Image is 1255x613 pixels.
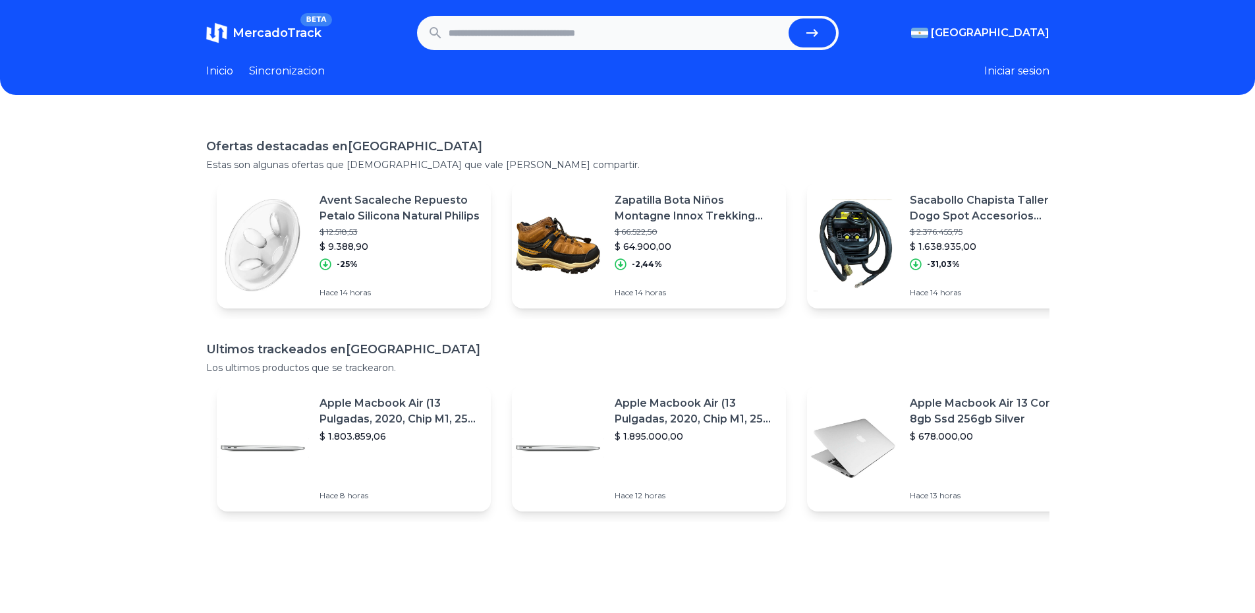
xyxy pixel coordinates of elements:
[931,25,1049,41] span: [GEOGRAPHIC_DATA]
[512,402,604,494] img: Featured image
[320,395,480,427] p: Apple Macbook Air (13 Pulgadas, 2020, Chip M1, 256 Gb De Ssd, 8 Gb De Ram) - Plata
[206,22,321,44] a: MercadoTrackBETA
[512,199,604,291] img: Featured image
[615,227,775,237] p: $ 66.522,50
[217,182,491,308] a: Featured imageAvent Sacaleche Repuesto Petalo Silicona Natural Philips$ 12.518,53$ 9.388,90-25%Ha...
[807,199,899,291] img: Featured image
[615,287,775,298] p: Hace 14 horas
[984,63,1049,79] button: Iniciar sesion
[911,25,1049,41] button: [GEOGRAPHIC_DATA]
[206,361,1049,374] p: Los ultimos productos que se trackearon.
[206,22,227,44] img: MercadoTrack
[910,192,1071,224] p: Sacabollo Chapista Taller Dogo Spot Accesorios Desabollador
[206,63,233,79] a: Inicio
[320,240,480,253] p: $ 9.388,90
[300,13,331,26] span: BETA
[320,227,480,237] p: $ 12.518,53
[807,402,899,494] img: Featured image
[512,182,786,308] a: Featured imageZapatilla Bota Niños Montagne Innox Trekking City Outdoor$ 66.522,50$ 64.900,00-2,4...
[206,340,1049,359] h1: Ultimos trackeados en [GEOGRAPHIC_DATA]
[320,430,480,443] p: $ 1.803.859,06
[320,287,480,298] p: Hace 14 horas
[615,192,775,224] p: Zapatilla Bota Niños Montagne Innox Trekking City Outdoor
[632,259,662,270] p: -2,44%
[807,385,1081,511] a: Featured imageApple Macbook Air 13 Core I5 8gb Ssd 256gb Silver$ 678.000,00Hace 13 horas
[206,158,1049,171] p: Estas son algunas ofertas que [DEMOGRAPHIC_DATA] que vale [PERSON_NAME] compartir.
[615,430,775,443] p: $ 1.895.000,00
[320,490,480,501] p: Hace 8 horas
[615,490,775,501] p: Hace 12 horas
[206,137,1049,156] h1: Ofertas destacadas en [GEOGRAPHIC_DATA]
[910,227,1071,237] p: $ 2.376.455,75
[233,26,321,40] span: MercadoTrack
[911,28,928,38] img: Argentina
[320,192,480,224] p: Avent Sacaleche Repuesto Petalo Silicona Natural Philips
[807,182,1081,308] a: Featured imageSacabollo Chapista Taller Dogo Spot Accesorios Desabollador$ 2.376.455,75$ 1.638.93...
[249,63,325,79] a: Sincronizacion
[910,430,1071,443] p: $ 678.000,00
[615,395,775,427] p: Apple Macbook Air (13 Pulgadas, 2020, Chip M1, 256 Gb De Ssd, 8 Gb De Ram) - Plata
[910,240,1071,253] p: $ 1.638.935,00
[512,385,786,511] a: Featured imageApple Macbook Air (13 Pulgadas, 2020, Chip M1, 256 Gb De Ssd, 8 Gb De Ram) - Plata$...
[615,240,775,253] p: $ 64.900,00
[910,490,1071,501] p: Hace 13 horas
[217,199,309,291] img: Featured image
[217,402,309,494] img: Featured image
[337,259,358,270] p: -25%
[217,385,491,511] a: Featured imageApple Macbook Air (13 Pulgadas, 2020, Chip M1, 256 Gb De Ssd, 8 Gb De Ram) - Plata$...
[910,287,1071,298] p: Hace 14 horas
[927,259,960,270] p: -31,03%
[910,395,1071,427] p: Apple Macbook Air 13 Core I5 8gb Ssd 256gb Silver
